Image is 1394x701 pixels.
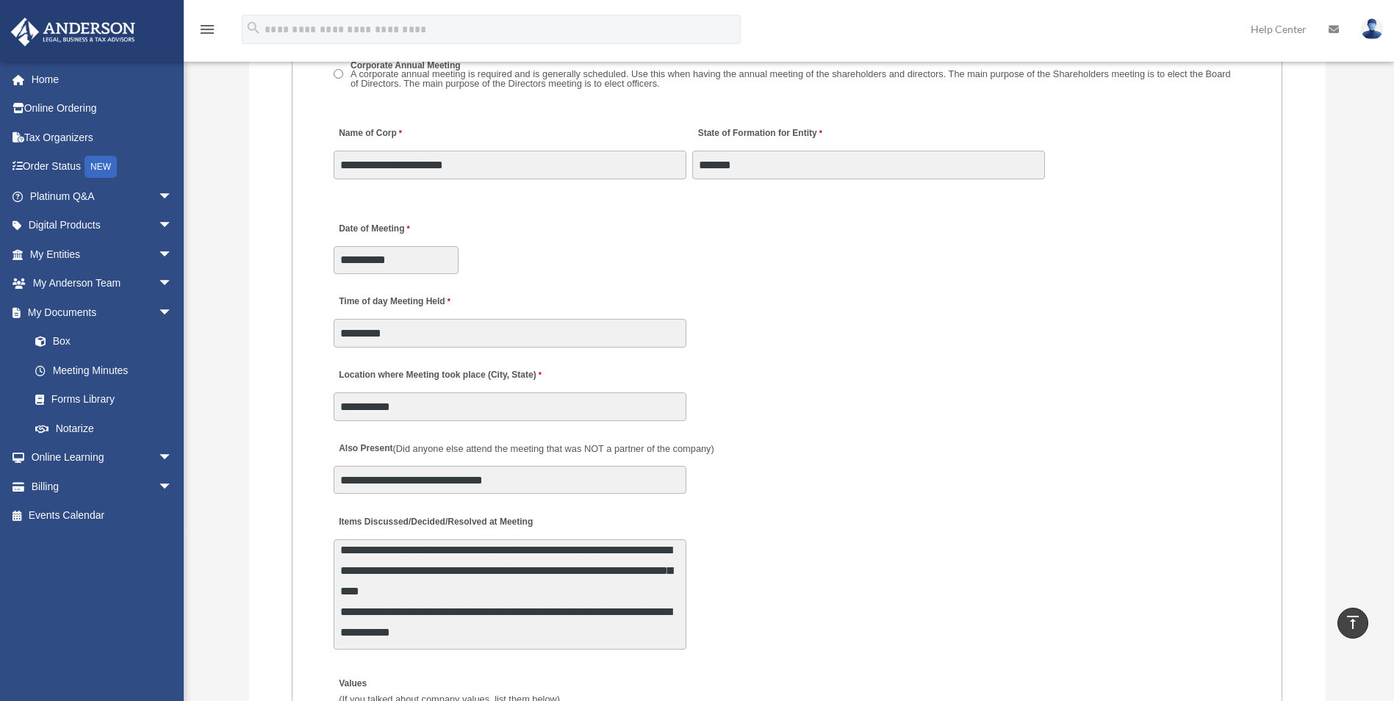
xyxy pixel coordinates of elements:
[334,292,473,312] label: Time of day Meeting Held
[692,124,825,144] label: State of Formation for Entity
[1337,608,1368,639] a: vertical_align_top
[10,298,195,327] a: My Documentsarrow_drop_down
[393,443,714,454] span: (Did anyone else attend the meeting that was NOT a partner of the company)
[334,439,718,459] label: Also Present
[158,269,187,299] span: arrow_drop_down
[245,20,262,36] i: search
[7,18,140,46] img: Anderson Advisors Platinum Portal
[158,472,187,502] span: arrow_drop_down
[10,181,195,211] a: Platinum Q&Aarrow_drop_down
[21,356,187,385] a: Meeting Minutes
[10,501,195,531] a: Events Calendar
[158,181,187,212] span: arrow_drop_down
[334,219,473,239] label: Date of Meeting
[346,60,1241,92] label: Corporate Annual Meeting
[351,68,1231,89] span: A corporate annual meeting is required and is generally scheduled. Use this when having the annua...
[334,124,406,144] label: Name of Corp
[10,152,195,182] a: Order StatusNEW
[10,211,195,240] a: Digital Productsarrow_drop_down
[21,385,195,414] a: Forms Library
[21,327,195,356] a: Box
[10,443,195,472] a: Online Learningarrow_drop_down
[10,240,195,269] a: My Entitiesarrow_drop_down
[334,512,536,532] label: Items Discussed/Decided/Resolved at Meeting
[158,240,187,270] span: arrow_drop_down
[158,443,187,473] span: arrow_drop_down
[198,21,216,38] i: menu
[10,472,195,501] a: Billingarrow_drop_down
[1344,614,1362,631] i: vertical_align_top
[198,26,216,38] a: menu
[21,414,195,443] a: Notarize
[334,366,545,386] label: Location where Meeting took place (City, State)
[1361,18,1383,40] img: User Pic
[158,211,187,241] span: arrow_drop_down
[158,298,187,328] span: arrow_drop_down
[85,156,117,178] div: NEW
[10,123,195,152] a: Tax Organizers
[10,94,195,123] a: Online Ordering
[10,269,195,298] a: My Anderson Teamarrow_drop_down
[10,65,195,94] a: Home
